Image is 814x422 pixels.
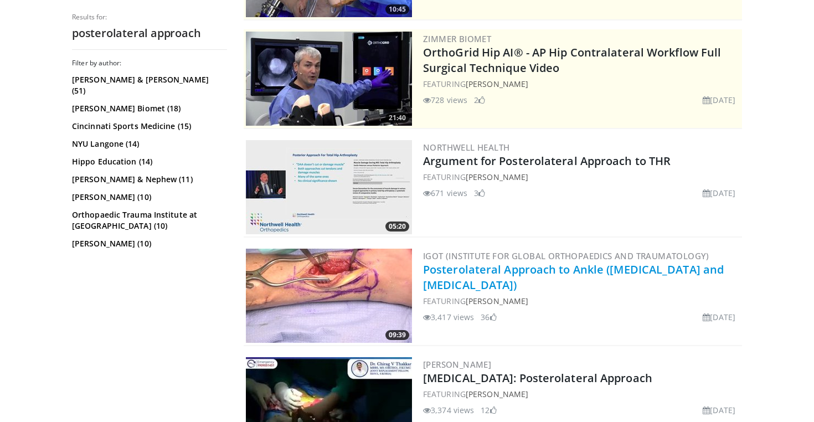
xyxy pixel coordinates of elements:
a: 09:39 [246,249,412,343]
li: [DATE] [703,94,735,106]
a: Zimmer Biomet [423,33,491,44]
a: Cincinnati Sports Medicine (15) [72,121,224,132]
a: [PERSON_NAME] Biomet (18) [72,103,224,114]
a: Orthopaedic Trauma Institute at [GEOGRAPHIC_DATA] (10) [72,209,224,231]
li: 12 [481,404,496,416]
a: [PERSON_NAME] [466,172,528,182]
span: 21:40 [385,113,409,123]
a: [PERSON_NAME] [466,389,528,399]
li: [DATE] [703,187,735,199]
li: [DATE] [703,311,735,323]
li: 671 views [423,187,467,199]
h2: posterolateral approach [72,26,227,40]
a: Argument for Posterolateral Approach to THR [423,153,671,168]
a: IGOT (Institute for Global Orthopaedics and Traumatology) [423,250,709,261]
h3: Filter by author: [72,59,227,68]
a: [PERSON_NAME] (10) [72,192,224,203]
a: OrthoGrid Hip AI® - AP Hip Contralateral Workflow Full Surgical Technique Video [423,45,721,75]
span: 09:39 [385,330,409,340]
a: [PERSON_NAME] [466,79,528,89]
a: [PERSON_NAME] [466,296,528,306]
span: 05:20 [385,222,409,231]
a: [PERSON_NAME] & [PERSON_NAME] (51) [72,74,224,96]
span: 10:45 [385,4,409,14]
div: FEATURING [423,388,740,400]
li: 2 [474,94,485,106]
a: Northwell Health [423,142,509,153]
img: c3c5e852-df0d-4e4a-a2b0-9f700e335191.300x170_q85_crop-smart_upscale.jpg [246,140,412,234]
a: 21:40 [246,32,412,126]
img: 96a9cbbb-25ee-4404-ab87-b32d60616ad7.300x170_q85_crop-smart_upscale.jpg [246,32,412,126]
li: 3,417 views [423,311,474,323]
img: 47db561e-ce1f-445a-9469-341d8622efbc.300x170_q85_crop-smart_upscale.jpg [246,249,412,343]
a: [PERSON_NAME] & Nephew (11) [72,174,224,185]
li: 3 [474,187,485,199]
p: Results for: [72,13,227,22]
a: Hippo Education (14) [72,156,224,167]
li: [DATE] [703,404,735,416]
li: 36 [481,311,496,323]
li: 3,374 views [423,404,474,416]
a: [MEDICAL_DATA]: Posterolateral Approach [423,370,652,385]
div: FEATURING [423,78,740,90]
div: FEATURING [423,295,740,307]
div: FEATURING [423,171,740,183]
a: NYU Langone (14) [72,138,224,150]
a: [PERSON_NAME] [423,359,491,370]
a: Posterolateral Approach to Ankle ([MEDICAL_DATA] and [MEDICAL_DATA]) [423,262,724,292]
li: 728 views [423,94,467,106]
a: 05:20 [246,140,412,234]
a: [PERSON_NAME] (10) [72,238,224,249]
